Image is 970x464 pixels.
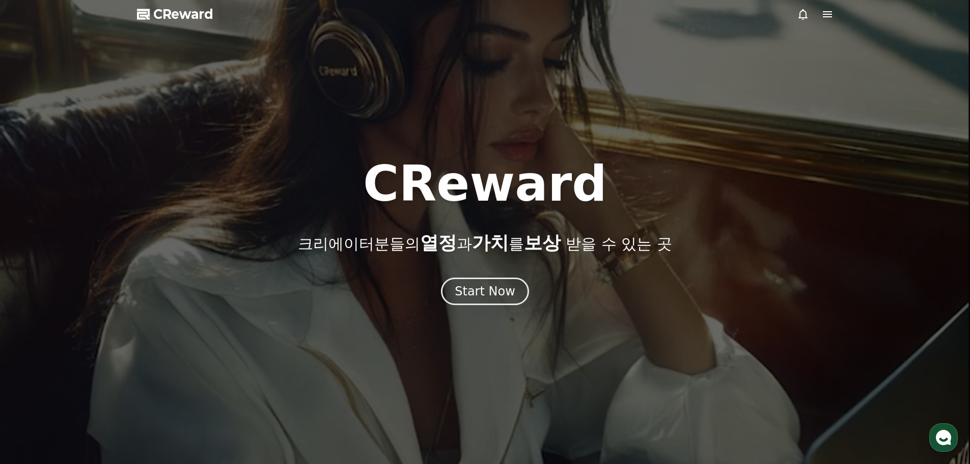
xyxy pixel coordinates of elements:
[153,6,213,22] span: CReward
[363,159,607,208] h1: CReward
[524,232,561,253] span: 보상
[137,6,213,22] a: CReward
[455,283,515,299] div: Start Now
[441,278,529,305] button: Start Now
[441,288,529,297] a: Start Now
[298,233,672,253] p: 크리에이터분들의 과 를 받을 수 있는 곳
[420,232,457,253] span: 열정
[472,232,509,253] span: 가치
